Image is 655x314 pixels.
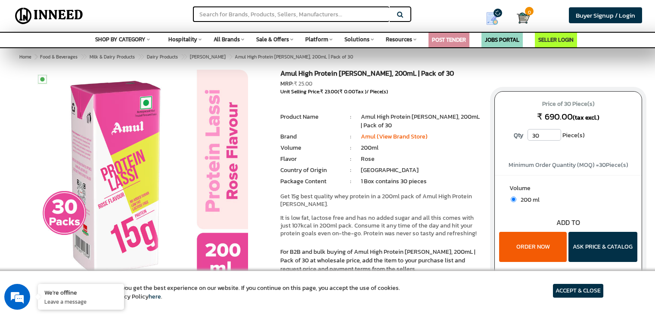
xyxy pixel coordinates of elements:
[569,7,642,23] a: Buyer Signup / Login
[280,144,341,152] li: Volume
[44,298,118,305] p: Leave a message
[599,160,606,169] span: 30
[509,184,627,195] label: Volume
[517,9,523,28] a: Cart 0
[305,35,328,43] span: Platform
[568,232,637,262] button: ASK PRICE & CATALOG
[386,35,412,43] span: Resources
[485,36,519,44] a: JOBS PORTAL
[432,36,466,44] a: POST TENDER
[562,129,585,142] span: Piece(s)
[537,110,573,123] span: ₹ 690.00
[280,248,481,274] p: For B2B and bulk buying of Amul High Protein [PERSON_NAME], 200mL | Pack of 30 at wholesale price...
[52,284,400,301] article: We use cookies to ensure you get the best experience on our website. If you continue on this page...
[341,155,361,163] li: :
[214,35,240,43] span: All Brands
[341,132,361,141] li: :
[361,177,481,186] li: 1 Box contains 30 pieces
[190,53,226,60] span: [PERSON_NAME]
[499,232,567,262] button: ORDER NOW
[366,88,388,95] span: / Piece(s)
[280,113,341,121] li: Product Name
[145,52,180,62] a: Dairy Products
[280,132,341,141] li: Brand
[516,195,540,204] span: 200 ml
[573,113,599,122] span: (tax excl.)
[341,144,361,152] li: :
[525,7,534,15] span: 0
[280,80,481,88] div: MRP:
[40,53,78,60] span: Food & Beverages
[341,113,361,121] li: :
[280,155,341,163] li: Flavor
[280,193,481,208] p: Get 15g best quality whey protein in a 200ml pack of Amul High Protein [PERSON_NAME].
[503,97,633,111] span: Price of 30 Piece(s)
[38,53,353,60] span: Amul High Protein [PERSON_NAME], 200mL | Pack of 30
[474,9,517,28] a: my Quotes
[147,53,178,60] span: Dairy Products
[138,52,142,62] span: >
[341,166,361,175] li: :
[81,52,85,62] span: >
[280,70,481,80] h1: Amul High Protein [PERSON_NAME], 200mL | Pack of 30
[44,288,118,296] div: We're offline
[12,5,87,27] img: Inneed.Market
[345,35,369,43] span: Solutions
[509,160,628,169] span: Minimum Order Quantity (MOQ) = Piece(s)
[280,214,481,237] p: It is low fat, lactose free and has no added sugar and all this comes with just 107kcal in 200ml ...
[320,88,338,95] span: ₹ 23.00
[90,53,135,60] span: Milk & Dairy Products
[256,35,289,43] span: Sale & Offers
[486,12,499,25] img: Show My Quotes
[88,52,137,62] a: Milk & Dairy Products
[339,88,355,95] span: ₹ 0.00
[280,166,341,175] li: Country of Origin
[538,36,574,44] a: SELLER LOGIN
[294,80,312,88] span: ₹ 25.00
[341,177,361,186] li: :
[38,52,79,62] a: Food & Beverages
[149,292,161,301] a: here
[576,10,635,20] span: Buyer Signup / Login
[361,155,481,163] li: Rose
[188,52,227,62] a: [PERSON_NAME]
[229,52,233,62] span: >
[33,70,248,285] img: Amul High Protein Rose Lassi, 200mL
[280,177,341,186] li: Package Content
[95,35,146,43] span: SHOP BY CATEGORY
[361,144,481,152] li: 200ml
[181,52,185,62] span: >
[553,284,603,298] article: ACCEPT & CLOSE
[34,53,37,60] span: >
[361,166,481,175] li: [GEOGRAPHIC_DATA]
[168,35,197,43] span: Hospitality
[280,88,481,95] div: Unit Selling Price: ( Tax )
[18,52,33,62] a: Home
[495,218,642,228] div: ADD TO
[517,12,530,25] img: Cart
[509,129,528,142] label: Qty
[361,113,481,130] li: Amul High Protein [PERSON_NAME], 200mL | Pack of 30
[193,6,389,22] input: Search for Brands, Products, Sellers, Manufacturers...
[361,132,428,141] a: Amul (View Brand Store)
